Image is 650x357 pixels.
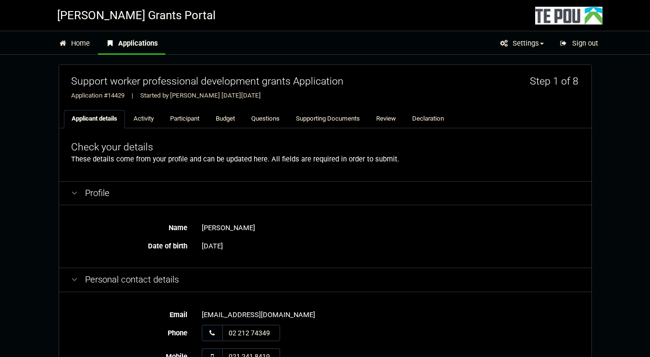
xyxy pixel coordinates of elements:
div: Te Pou Logo [535,7,602,31]
label: Name [64,220,195,233]
p: Check your details [71,140,579,154]
div: [EMAIL_ADDRESS][DOMAIN_NAME] [202,307,579,323]
a: Settings [492,34,551,55]
h2: Step 1 of 8 [530,70,584,92]
h2: Support worker professional development grants Application [71,70,584,92]
div: [DATE] [202,238,579,255]
label: Date of birth [64,238,195,251]
div: Profile [59,181,591,206]
a: Applications [98,34,165,55]
div: [PERSON_NAME] [202,220,579,236]
div: Application #14429 Started by [PERSON_NAME] [DATE][DATE] [71,91,584,100]
a: Review [368,110,404,128]
a: Activity [126,110,161,128]
a: Declaration [405,110,452,128]
a: Applicant details [64,110,125,128]
a: Home [51,34,98,55]
span: Phone [168,329,187,337]
p: These details come from your profile and can be updated here. All fields are required in order to... [71,154,579,164]
a: Sign out [552,34,605,55]
label: Email [64,307,195,320]
a: Supporting Documents [288,110,368,128]
span: | [124,92,140,99]
div: Personal contact details [59,268,591,292]
a: Participant [162,110,207,128]
a: Budget [208,110,243,128]
a: Questions [244,110,287,128]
